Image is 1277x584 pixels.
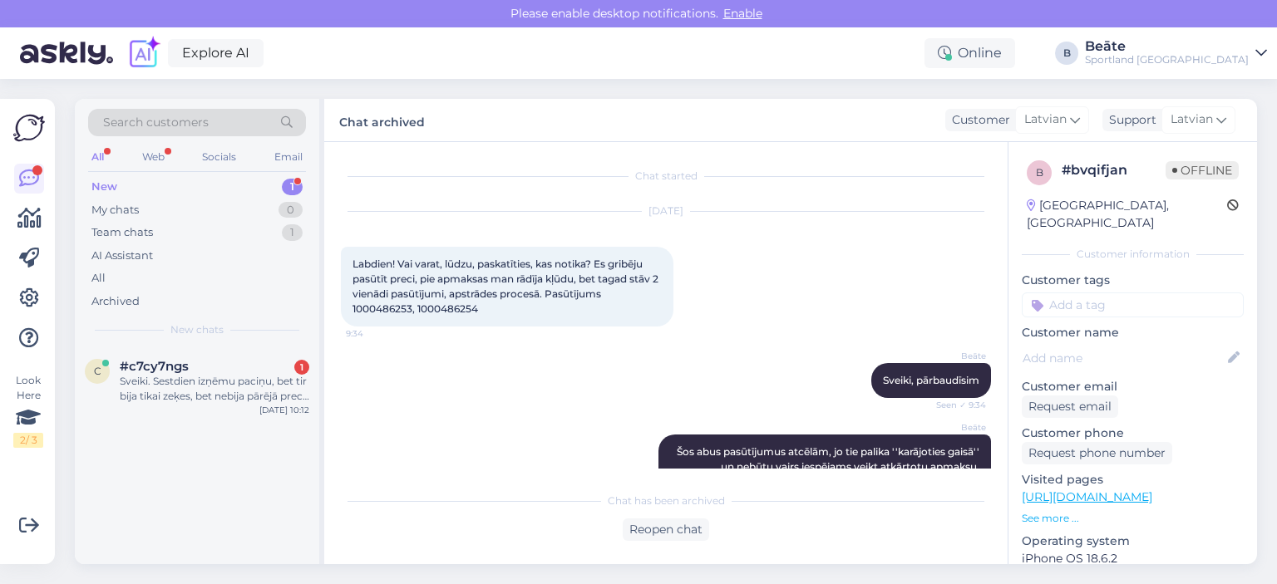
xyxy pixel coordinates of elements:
div: My chats [91,202,139,218]
div: Reopen chat [623,518,709,541]
div: 1 [282,224,303,241]
div: Chat started [341,169,991,184]
div: Sveiki. Sestdien izņēmu paciņu, bet tir bija tikai zeķes, bet nebija pārējā prece no pasūtijuma. [120,374,309,404]
div: Online [924,38,1015,68]
div: 1 [294,360,309,375]
div: Request email [1022,395,1118,418]
div: Beāte [1085,40,1249,53]
div: [DATE] [341,204,991,218]
a: BeāteSportland [GEOGRAPHIC_DATA] [1085,40,1267,66]
span: Seen ✓ 9:34 [924,399,986,411]
span: c [94,365,101,377]
div: Request phone number [1022,442,1172,464]
span: Latvian [1171,110,1213,129]
div: Archived [91,293,140,310]
span: 9:34 [346,327,408,340]
p: iPhone OS 18.6.2 [1022,550,1244,567]
div: 2 / 3 [13,433,43,448]
span: Chat has been archived [608,493,725,508]
span: Beāte [924,350,986,362]
span: Labdien! Vai varat, lūdzu, paskatīties, kas notika? Es gribēju pasūtīt preci, pie apmaksas man rā... [353,258,661,315]
span: Enable [718,6,767,21]
span: #c7cy7ngs [120,359,189,374]
p: See more ... [1022,511,1244,526]
div: AI Assistant [91,248,153,264]
div: Team chats [91,224,153,241]
p: Operating system [1022,532,1244,550]
div: Email [271,146,306,168]
div: # bvqifjan [1062,160,1166,180]
div: 0 [279,202,303,218]
p: Customer tags [1022,272,1244,289]
span: Sveiki, pārbaudīsim [883,374,979,386]
div: Sportland [GEOGRAPHIC_DATA] [1085,53,1249,66]
div: New [91,179,117,195]
p: Customer name [1022,324,1244,341]
label: Chat archived [339,109,425,131]
a: Explore AI [168,39,264,67]
div: Customer [945,111,1010,129]
div: All [88,146,107,168]
span: Latvian [1024,110,1067,129]
span: Šos abus pasūtījumus atcēlām, jo tie palika ''karājoties gaisā'' un nebūtu vairs iespējams veikt ... [677,445,982,503]
div: Customer information [1022,247,1244,262]
p: Customer phone [1022,425,1244,442]
div: All [91,270,106,287]
div: Support [1102,111,1156,129]
input: Add a tag [1022,292,1244,317]
img: Askly Logo [13,112,45,144]
p: Visited pages [1022,471,1244,488]
span: Beāte [924,421,986,434]
div: Socials [199,146,239,168]
span: Search customers [103,114,209,131]
div: 1 [282,179,303,195]
img: explore-ai [126,36,161,71]
div: Look Here [13,373,43,448]
span: Offline [1166,161,1239,179]
span: New chats [170,322,224,337]
div: B [1055,42,1078,65]
input: Add name [1023,349,1225,367]
a: [URL][DOMAIN_NAME] [1022,489,1152,504]
span: b [1036,166,1043,179]
div: Web [139,146,168,168]
p: Customer email [1022,378,1244,395]
div: [DATE] 10:12 [259,404,309,416]
div: [GEOGRAPHIC_DATA], [GEOGRAPHIC_DATA] [1027,197,1227,232]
